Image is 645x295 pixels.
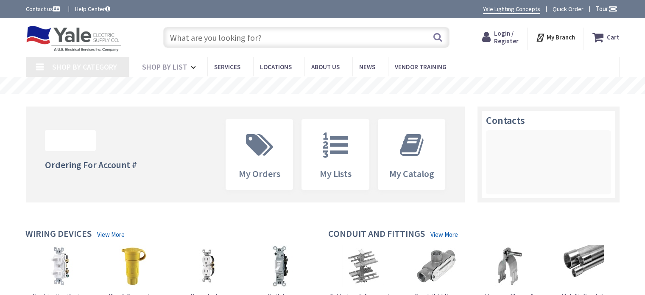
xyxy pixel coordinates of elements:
[342,245,384,287] img: Cable Tray & Accessories
[142,62,187,72] span: Shop By List
[302,120,369,189] a: My Lists
[260,63,292,71] span: Locations
[39,245,81,287] img: Combination Devices
[320,168,352,180] span: My Lists
[45,160,137,170] h4: Ordering For Account #
[562,245,604,287] img: Metallic Conduit
[239,168,280,180] span: My Orders
[430,230,458,239] a: View More
[494,29,519,45] span: Login / Register
[328,228,425,241] h4: Conduit and Fittings
[483,5,540,14] a: Yale Lighting Concepts
[378,120,445,189] a: My Catalog
[259,245,302,287] img: Switches
[52,62,117,72] span: Shop By Category
[26,25,122,52] img: Yale Electric Supply Co.
[75,5,110,13] a: Help Center
[97,230,125,239] a: View More
[482,30,519,45] a: Login / Register
[389,168,434,180] span: My Catalog
[489,245,531,287] img: Hangers, Clamps & Supports
[592,30,620,45] a: Cart
[163,27,450,48] input: What are you looking for?
[553,5,584,13] a: Quick Order
[547,33,575,41] strong: My Branch
[26,5,61,13] a: Contact us
[226,120,293,189] a: My Orders
[359,63,375,71] span: News
[112,245,155,287] img: Plug & Connectors
[311,63,340,71] span: About Us
[25,228,92,241] h4: Wiring Devices
[415,245,458,287] img: Conduit Fittings
[607,30,620,45] strong: Cart
[214,63,240,71] span: Services
[395,63,447,71] span: Vendor Training
[186,245,228,287] img: Receptacles
[486,115,611,126] h3: Contacts
[536,30,575,45] div: My Branch
[596,5,617,13] span: Tour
